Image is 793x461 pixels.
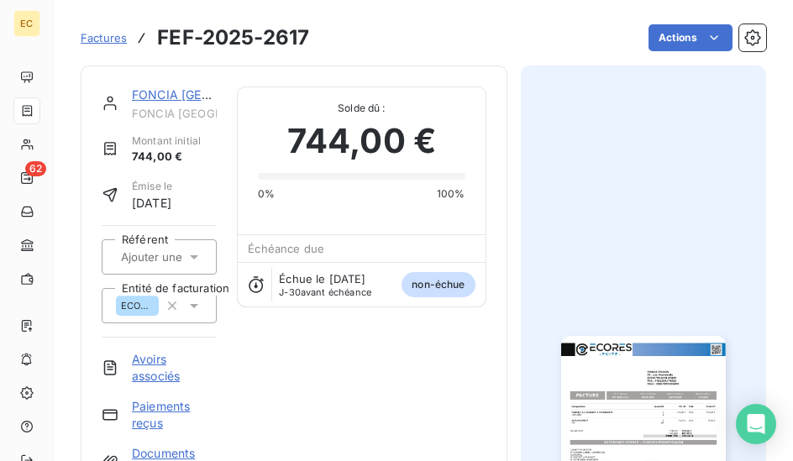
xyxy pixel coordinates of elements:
a: Factures [81,29,127,46]
span: Montant initial [132,134,201,149]
span: Échéance due [248,242,324,255]
button: Actions [649,24,733,51]
div: EC [13,10,40,37]
a: Paiements reçus [132,398,217,432]
span: non-échue [402,272,475,297]
span: avant échéance [279,287,371,297]
span: [DATE] [132,194,172,212]
span: 100% [437,186,465,202]
h3: FEF-2025-2617 [157,23,309,53]
span: 744,00 € [287,116,436,166]
span: Échue le [DATE] [279,272,365,286]
span: Factures [81,31,127,45]
input: Ajouter une valeur [119,249,288,265]
span: FONCIA [GEOGRAPHIC_DATA] [132,107,217,120]
span: Solde dû : [258,101,465,116]
span: ECORES FUITE [121,301,154,311]
div: Open Intercom Messenger [736,404,776,444]
span: 744,00 € [132,149,201,165]
span: 0% [258,186,275,202]
a: FONCIA [GEOGRAPHIC_DATA] [132,87,304,102]
span: Émise le [132,179,172,194]
a: Avoirs associés [132,351,217,385]
span: J-30 [279,286,301,298]
span: 62 [25,161,46,176]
